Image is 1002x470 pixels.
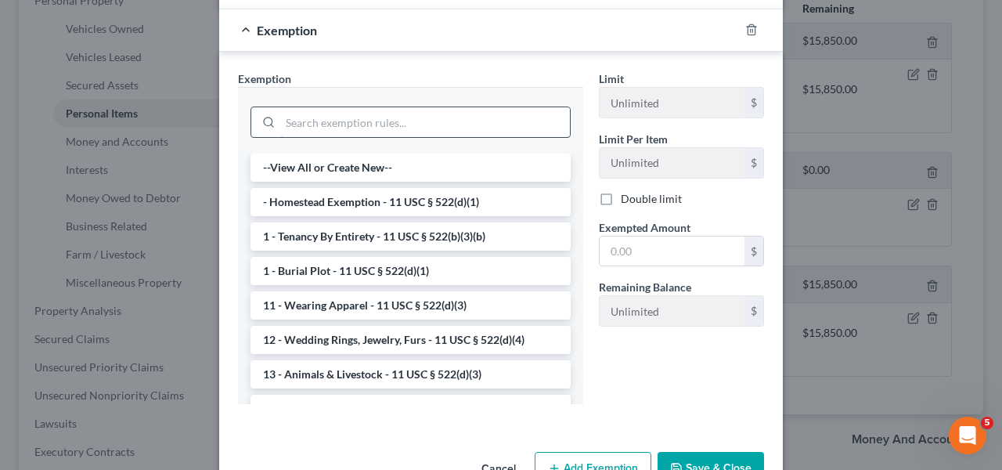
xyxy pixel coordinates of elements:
[250,154,571,182] li: --View All or Create New--
[600,237,744,266] input: 0.00
[250,395,571,423] li: 14 - Health Aids - 11 USC § 522(d)(9)
[949,417,986,454] iframe: Intercom live chat
[599,72,624,85] span: Limit
[250,257,571,285] li: 1 - Burial Plot - 11 USC § 522(d)(1)
[981,417,993,429] span: 5
[250,326,571,354] li: 12 - Wedding Rings, Jewelry, Furs - 11 USC § 522(d)(4)
[599,279,691,295] label: Remaining Balance
[744,148,763,178] div: $
[744,296,763,326] div: $
[744,237,763,266] div: $
[250,291,571,320] li: 11 - Wearing Apparel - 11 USC § 522(d)(3)
[600,148,744,178] input: --
[599,131,668,147] label: Limit Per Item
[257,23,317,38] span: Exemption
[280,107,570,137] input: Search exemption rules...
[250,360,571,389] li: 13 - Animals & Livestock - 11 USC § 522(d)(3)
[250,222,571,251] li: 1 - Tenancy By Entirety - 11 USC § 522(b)(3)(b)
[744,88,763,117] div: $
[600,296,744,326] input: --
[599,221,690,234] span: Exempted Amount
[621,191,682,207] label: Double limit
[250,188,571,216] li: - Homestead Exemption - 11 USC § 522(d)(1)
[238,72,291,85] span: Exemption
[600,88,744,117] input: --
